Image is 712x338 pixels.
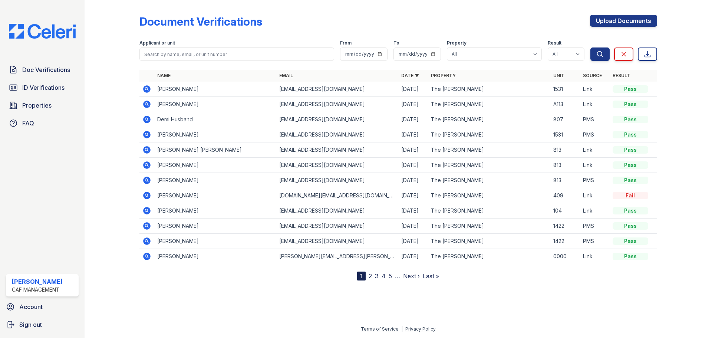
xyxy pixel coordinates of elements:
[613,253,648,260] div: Pass
[580,219,610,234] td: PMS
[398,173,428,188] td: [DATE]
[583,73,602,78] a: Source
[580,142,610,158] td: Link
[550,203,580,219] td: 104
[580,203,610,219] td: Link
[375,272,379,280] a: 3
[139,47,334,61] input: Search by name, email, or unit number
[154,112,276,127] td: Demi Husband
[154,249,276,264] td: [PERSON_NAME]
[580,82,610,97] td: Link
[447,40,467,46] label: Property
[550,142,580,158] td: 813
[613,192,648,199] div: Fail
[157,73,171,78] a: Name
[550,249,580,264] td: 0000
[580,127,610,142] td: PMS
[580,234,610,249] td: PMS
[6,116,79,131] a: FAQ
[12,286,63,293] div: CAF Management
[428,234,550,249] td: The [PERSON_NAME]
[428,112,550,127] td: The [PERSON_NAME]
[276,97,398,112] td: [EMAIL_ADDRESS][DOMAIN_NAME]
[154,127,276,142] td: [PERSON_NAME]
[276,82,398,97] td: [EMAIL_ADDRESS][DOMAIN_NAME]
[580,249,610,264] td: Link
[550,127,580,142] td: 1531
[276,142,398,158] td: [EMAIL_ADDRESS][DOMAIN_NAME]
[431,73,456,78] a: Property
[613,101,648,108] div: Pass
[361,326,399,332] a: Terms of Service
[550,112,580,127] td: 807
[405,326,436,332] a: Privacy Policy
[12,277,63,286] div: [PERSON_NAME]
[428,203,550,219] td: The [PERSON_NAME]
[276,173,398,188] td: [EMAIL_ADDRESS][DOMAIN_NAME]
[398,142,428,158] td: [DATE]
[550,82,580,97] td: 1531
[154,142,276,158] td: [PERSON_NAME] [PERSON_NAME]
[154,234,276,249] td: [PERSON_NAME]
[357,272,366,280] div: 1
[3,317,82,332] a: Sign out
[428,82,550,97] td: The [PERSON_NAME]
[398,82,428,97] td: [DATE]
[550,97,580,112] td: A113
[613,131,648,138] div: Pass
[580,188,610,203] td: Link
[340,40,352,46] label: From
[276,219,398,234] td: [EMAIL_ADDRESS][DOMAIN_NAME]
[382,272,386,280] a: 4
[276,234,398,249] td: [EMAIL_ADDRESS][DOMAIN_NAME]
[613,237,648,245] div: Pass
[398,203,428,219] td: [DATE]
[428,97,550,112] td: The [PERSON_NAME]
[548,40,561,46] label: Result
[139,15,262,28] div: Document Verifications
[3,24,82,39] img: CE_Logo_Blue-a8612792a0a2168367f1c8372b55b34899dd931a85d93a1a3d3e32e68fde9ad4.png
[398,219,428,234] td: [DATE]
[3,299,82,314] a: Account
[398,97,428,112] td: [DATE]
[398,234,428,249] td: [DATE]
[398,158,428,173] td: [DATE]
[613,161,648,169] div: Pass
[22,101,52,110] span: Properties
[139,40,175,46] label: Applicant or unit
[428,127,550,142] td: The [PERSON_NAME]
[613,73,630,78] a: Result
[276,203,398,219] td: [EMAIL_ADDRESS][DOMAIN_NAME]
[428,142,550,158] td: The [PERSON_NAME]
[395,272,400,280] span: …
[550,234,580,249] td: 1422
[550,173,580,188] td: 813
[393,40,399,46] label: To
[369,272,372,280] a: 2
[398,188,428,203] td: [DATE]
[428,249,550,264] td: The [PERSON_NAME]
[19,302,43,311] span: Account
[401,326,403,332] div: |
[276,112,398,127] td: [EMAIL_ADDRESS][DOMAIN_NAME]
[613,85,648,93] div: Pass
[22,119,34,128] span: FAQ
[398,127,428,142] td: [DATE]
[428,219,550,234] td: The [PERSON_NAME]
[550,188,580,203] td: 409
[550,219,580,234] td: 1422
[398,249,428,264] td: [DATE]
[613,222,648,230] div: Pass
[6,98,79,113] a: Properties
[553,73,564,78] a: Unit
[22,83,65,92] span: ID Verifications
[590,15,657,27] a: Upload Documents
[613,207,648,214] div: Pass
[276,127,398,142] td: [EMAIL_ADDRESS][DOMAIN_NAME]
[6,62,79,77] a: Doc Verifications
[423,272,439,280] a: Last »
[401,73,419,78] a: Date ▼
[580,97,610,112] td: Link
[613,146,648,154] div: Pass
